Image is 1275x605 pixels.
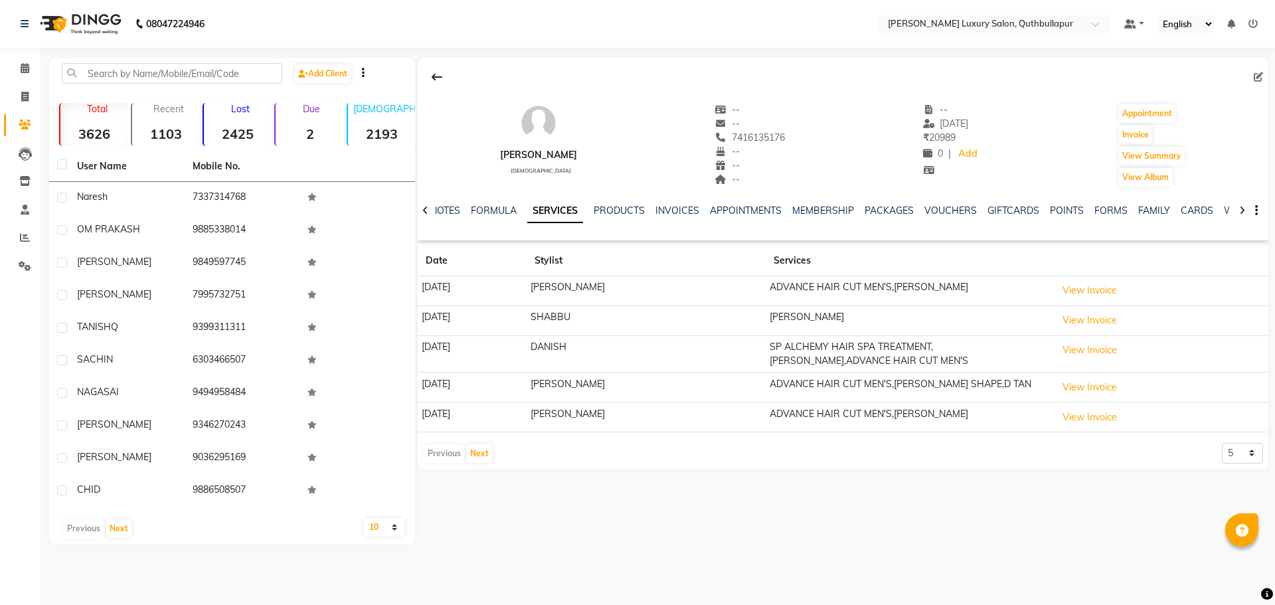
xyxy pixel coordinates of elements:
[1057,280,1123,301] button: View Invoice
[923,104,948,116] span: --
[185,280,300,312] td: 7995732751
[77,223,140,235] span: OM PRAKASH
[766,246,1053,276] th: Services
[923,147,943,159] span: 0
[715,173,740,185] span: --
[185,215,300,247] td: 9885338014
[418,335,527,373] td: [DATE]
[987,205,1039,216] a: GIFTCARDS
[1050,205,1084,216] a: POINTS
[527,276,766,306] td: [PERSON_NAME]
[500,148,577,162] div: [PERSON_NAME]
[185,151,300,182] th: Mobile No.
[924,205,977,216] a: VOUCHERS
[715,159,740,171] span: --
[185,442,300,475] td: 9036295169
[209,103,272,115] p: Lost
[34,5,125,43] img: logo
[715,104,740,116] span: --
[146,5,205,43] b: 08047224946
[1057,377,1123,398] button: View Invoice
[1119,168,1172,187] button: View Album
[766,305,1053,335] td: [PERSON_NAME]
[865,205,914,216] a: PACKAGES
[77,386,104,398] span: NAGA
[467,444,492,463] button: Next
[66,103,128,115] p: Total
[204,126,272,142] strong: 2425
[1119,147,1185,165] button: View Summary
[77,418,151,430] span: [PERSON_NAME]
[715,118,740,130] span: --
[104,386,119,398] span: SAI
[60,126,128,142] strong: 3626
[1057,340,1123,361] button: View Invoice
[77,321,118,333] span: TANISHQ
[137,103,200,115] p: Recent
[1219,552,1262,592] iframe: chat widget
[1057,310,1123,331] button: View Invoice
[766,335,1053,373] td: SP ALCHEMY HAIR SPA TREATMENT,[PERSON_NAME],ADVANCE HAIR CUT MEN'S
[1094,205,1128,216] a: FORMS
[766,373,1053,402] td: ADVANCE HAIR CUT MEN'S,[PERSON_NAME] SHAPE,D TAN
[1119,104,1175,123] button: Appointment
[1224,205,1262,216] a: WALLET
[185,312,300,345] td: 9399311311
[353,103,416,115] p: [DEMOGRAPHIC_DATA]
[185,182,300,215] td: 7337314768
[527,246,766,276] th: Stylist
[69,151,185,182] th: User Name
[923,118,969,130] span: [DATE]
[106,519,131,538] button: Next
[348,126,416,142] strong: 2193
[519,103,558,143] img: avatar
[185,247,300,280] td: 9849597745
[132,126,200,142] strong: 1103
[185,345,300,377] td: 6303466507
[77,483,100,495] span: CHID
[527,199,583,223] a: SERVICES
[276,126,343,142] strong: 2
[278,103,343,115] p: Due
[418,246,527,276] th: Date
[923,131,956,143] span: 20989
[594,205,645,216] a: PRODUCTS
[766,276,1053,306] td: ADVANCE HAIR CUT MEN'S,[PERSON_NAME]
[77,451,151,463] span: [PERSON_NAME]
[766,402,1053,432] td: ADVANCE HAIR CUT MEN'S,[PERSON_NAME]
[923,131,929,143] span: ₹
[715,145,740,157] span: --
[1138,205,1170,216] a: FAMILY
[430,205,460,216] a: NOTES
[418,305,527,335] td: [DATE]
[792,205,854,216] a: MEMBERSHIP
[715,131,786,143] span: 7416135176
[62,63,282,84] input: Search by Name/Mobile/Email/Code
[956,145,979,163] a: Add
[1119,126,1152,144] button: Invoice
[527,305,766,335] td: SHABBU
[511,167,571,174] span: [DEMOGRAPHIC_DATA]
[948,147,951,161] span: |
[418,276,527,306] td: [DATE]
[423,64,451,90] div: Back to Client
[77,191,108,203] span: naresh
[655,205,699,216] a: INVOICES
[418,373,527,402] td: [DATE]
[527,373,766,402] td: [PERSON_NAME]
[77,353,113,365] span: SACHIN
[185,410,300,442] td: 9346270243
[77,256,151,268] span: [PERSON_NAME]
[710,205,782,216] a: APPOINTMENTS
[77,288,151,300] span: [PERSON_NAME]
[185,475,300,507] td: 9886508507
[1057,407,1123,428] button: View Invoice
[1181,205,1213,216] a: CARDS
[295,64,351,83] a: Add Client
[527,402,766,432] td: [PERSON_NAME]
[185,377,300,410] td: 9494958484
[471,205,517,216] a: FORMULA
[527,335,766,373] td: DANISH
[418,402,527,432] td: [DATE]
